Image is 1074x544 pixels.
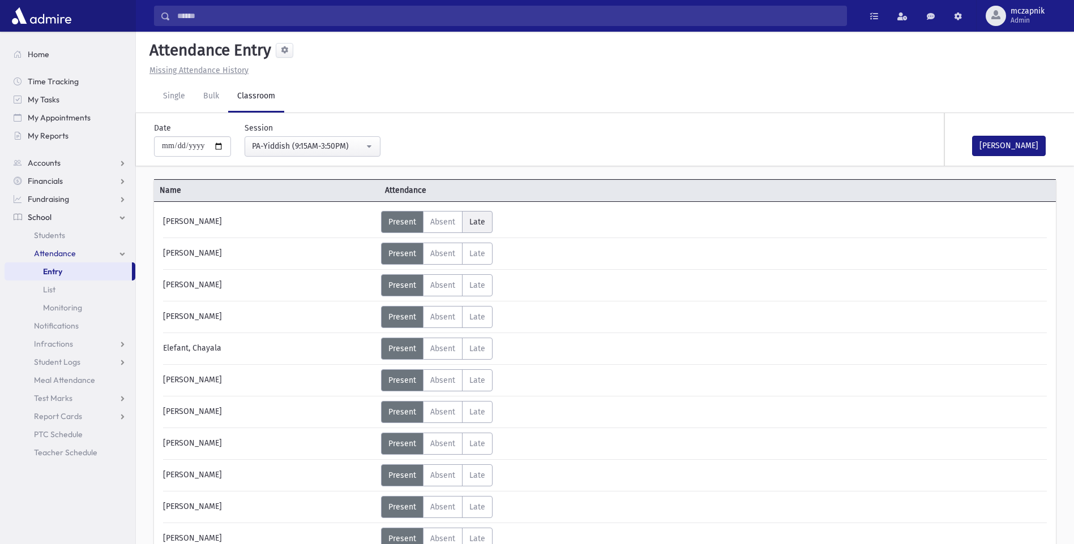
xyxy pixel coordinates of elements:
[28,158,61,168] span: Accounts
[157,338,381,360] div: Elefant, Chayala
[5,226,135,244] a: Students
[157,369,381,391] div: [PERSON_NAME]
[34,339,73,349] span: Infractions
[469,217,485,227] span: Late
[388,217,416,227] span: Present
[469,375,485,385] span: Late
[157,306,381,328] div: [PERSON_NAME]
[145,66,249,75] a: Missing Attendance History
[388,439,416,448] span: Present
[154,81,194,113] a: Single
[28,176,63,186] span: Financials
[430,249,455,258] span: Absent
[34,357,80,367] span: Student Logs
[469,249,485,258] span: Late
[5,127,135,145] a: My Reports
[28,49,49,59] span: Home
[5,425,135,443] a: PTC Schedule
[5,299,135,317] a: Monitoring
[381,464,493,486] div: AttTypes
[388,502,416,512] span: Present
[28,212,52,222] span: School
[5,208,135,226] a: School
[388,470,416,480] span: Present
[43,266,62,277] span: Entry
[28,113,91,123] span: My Appointments
[154,184,379,196] span: Name
[381,306,493,328] div: AttTypes
[388,407,416,417] span: Present
[228,81,284,113] a: Classroom
[469,502,485,512] span: Late
[381,369,493,391] div: AttTypes
[381,243,493,265] div: AttTypes
[5,72,135,90] a: Time Tracking
[157,401,381,423] div: [PERSON_NAME]
[154,122,171,134] label: Date
[430,217,455,227] span: Absent
[157,464,381,486] div: [PERSON_NAME]
[469,407,485,417] span: Late
[43,303,82,313] span: Monitoring
[381,496,493,518] div: AttTypes
[5,317,135,335] a: Notifications
[28,94,59,105] span: My Tasks
[157,496,381,518] div: [PERSON_NAME]
[28,76,79,87] span: Time Tracking
[9,5,74,27] img: AdmirePro
[1011,16,1045,25] span: Admin
[381,338,493,360] div: AttTypes
[430,344,455,353] span: Absent
[28,131,69,141] span: My Reports
[34,411,82,421] span: Report Cards
[245,122,273,134] label: Session
[469,470,485,480] span: Late
[430,375,455,385] span: Absent
[469,344,485,353] span: Late
[145,41,271,60] h5: Attendance Entry
[43,284,55,295] span: List
[28,194,69,204] span: Fundraising
[388,280,416,290] span: Present
[5,244,135,262] a: Attendance
[157,433,381,455] div: [PERSON_NAME]
[430,439,455,448] span: Absent
[469,312,485,322] span: Late
[388,249,416,258] span: Present
[34,375,95,385] span: Meal Attendance
[381,401,493,423] div: AttTypes
[430,312,455,322] span: Absent
[34,230,65,240] span: Students
[430,534,455,543] span: Absent
[381,211,493,233] div: AttTypes
[388,344,416,353] span: Present
[379,184,605,196] span: Attendance
[381,433,493,455] div: AttTypes
[430,407,455,417] span: Absent
[34,248,76,258] span: Attendance
[157,211,381,233] div: [PERSON_NAME]
[5,443,135,461] a: Teacher Schedule
[5,154,135,172] a: Accounts
[430,502,455,512] span: Absent
[469,534,485,543] span: Late
[5,371,135,389] a: Meal Attendance
[430,280,455,290] span: Absent
[170,6,846,26] input: Search
[469,280,485,290] span: Late
[157,274,381,296] div: [PERSON_NAME]
[245,136,380,157] button: PA-Yiddish (9:15AM-3:50PM)
[5,335,135,353] a: Infractions
[5,109,135,127] a: My Appointments
[972,136,1046,156] button: [PERSON_NAME]
[1011,7,1045,16] span: mczapnik
[157,243,381,265] div: [PERSON_NAME]
[5,45,135,63] a: Home
[252,140,364,152] div: PA-Yiddish (9:15AM-3:50PM)
[5,407,135,425] a: Report Cards
[34,393,72,403] span: Test Marks
[5,172,135,190] a: Financials
[5,190,135,208] a: Fundraising
[5,90,135,109] a: My Tasks
[381,274,493,296] div: AttTypes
